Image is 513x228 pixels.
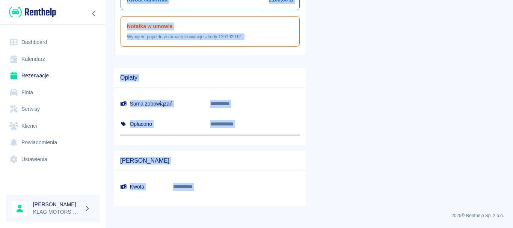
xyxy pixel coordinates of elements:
h6: Notatka w umowie [127,23,293,30]
h6: Opłacono [120,120,198,128]
h6: Suma zobowiązań [120,100,198,107]
p: Wynajem pojazdu w ramach likwidacji szkody 1291929.01. [127,33,293,40]
button: Zwiń nawigację [88,9,100,18]
a: Dashboard [6,34,100,51]
span: Opłaty [120,74,300,82]
a: Flota [6,84,100,101]
img: Renthelp logo [9,6,56,18]
a: Ustawienia [6,151,100,168]
span: [PERSON_NAME] [120,157,300,165]
h6: [PERSON_NAME] [33,201,81,208]
a: Rezerwacje [6,67,100,84]
a: Serwisy [6,101,100,118]
span: Pozostało 2100,00 zł do zapłaty [120,134,300,136]
a: Kalendarz [6,51,100,68]
h6: Kwota [120,183,161,190]
a: Powiadomienia [6,134,100,151]
p: 2025 © Renthelp Sp. z o.o. [114,212,504,219]
p: KLAG MOTORS Rent a Car [33,208,81,216]
a: Klienci [6,118,100,134]
a: Renthelp logo [6,6,56,18]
